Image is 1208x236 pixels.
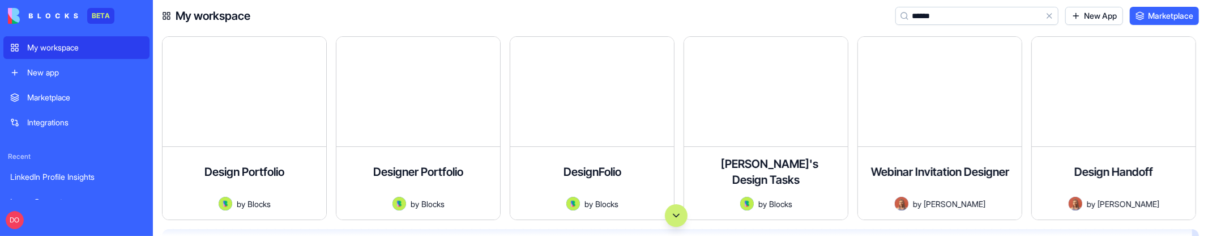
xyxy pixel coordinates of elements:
img: Avatar [566,197,580,210]
span: Blocks [595,198,618,210]
div: LinkedIn Profile Insights [10,171,143,183]
h4: My workspace [176,8,250,24]
a: DesignFolioAvatarbyBlocks [510,36,675,220]
h4: [PERSON_NAME]'s Design Tasks [721,156,812,188]
span: Blocks [247,198,271,210]
img: Avatar [740,197,754,210]
img: Avatar [219,197,232,210]
div: Marketplace [27,92,143,103]
a: Design PortfolioAvatarbyBlocks [162,36,327,220]
span: [PERSON_NAME] [1098,198,1159,210]
div: Integrations [27,117,143,128]
a: BETA [8,8,114,24]
a: My workspace [3,36,150,59]
a: Image Generator [3,191,150,213]
span: Blocks [769,198,792,210]
span: by [411,198,419,210]
div: BETA [87,8,114,24]
h4: Design Portfolio [204,164,284,180]
span: Blocks [421,198,445,210]
img: Avatar [392,197,406,210]
h4: Webinar Invitation Designer [871,164,1009,180]
a: New app [3,61,150,84]
a: Marketplace [1130,7,1199,25]
span: by [237,198,245,210]
a: Webinar Invitation DesignerAvatarby[PERSON_NAME] [857,36,1022,220]
span: [PERSON_NAME] [924,198,985,210]
a: New App [1065,7,1123,25]
div: Image Generator [10,196,143,208]
button: Scroll to bottom [665,204,688,227]
a: [PERSON_NAME]'s Design TasksAvatarbyBlocks [684,36,848,220]
a: LinkedIn Profile Insights [3,166,150,188]
a: Integrations [3,111,150,134]
div: New app [27,67,143,78]
h4: Designer Portfolio [373,164,463,180]
img: Avatar [895,197,908,210]
img: Avatar [1069,197,1082,210]
span: by [1087,198,1095,210]
a: Designer PortfolioAvatarbyBlocks [336,36,501,220]
span: by [584,198,593,210]
span: by [758,198,767,210]
span: DO [6,211,24,229]
img: logo [8,8,78,24]
h4: Design Handoff [1074,164,1153,180]
a: Design HandoffAvatarby[PERSON_NAME] [1031,36,1196,220]
span: Recent [3,152,150,161]
h4: DesignFolio [564,164,621,180]
span: by [913,198,921,210]
div: My workspace [27,42,143,53]
a: Marketplace [3,86,150,109]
